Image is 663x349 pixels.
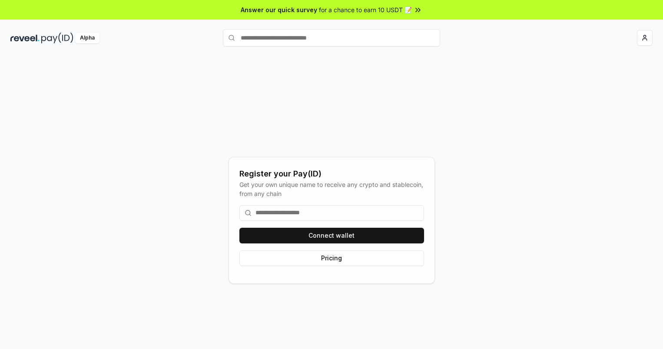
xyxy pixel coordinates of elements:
div: Register your Pay(ID) [239,168,424,180]
img: pay_id [41,33,73,43]
span: for a chance to earn 10 USDT 📝 [319,5,412,14]
button: Pricing [239,250,424,266]
img: reveel_dark [10,33,40,43]
button: Connect wallet [239,228,424,243]
div: Get your own unique name to receive any crypto and stablecoin, from any chain [239,180,424,198]
span: Answer our quick survey [241,5,317,14]
div: Alpha [75,33,99,43]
